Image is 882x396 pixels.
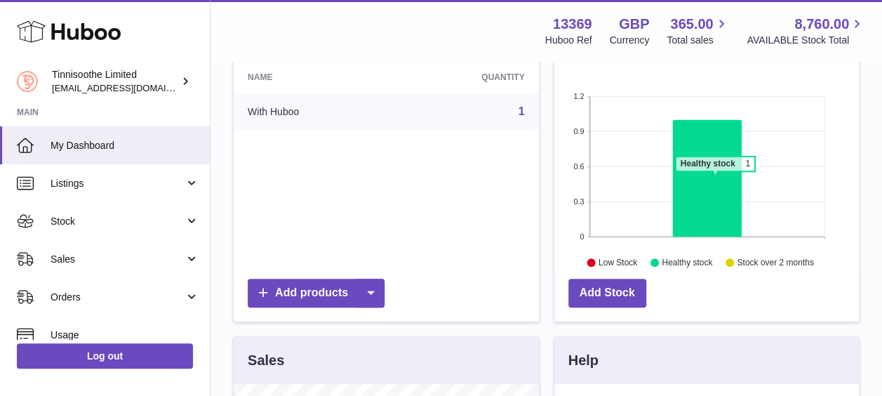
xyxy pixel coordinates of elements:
span: AVAILABLE Stock Total [747,34,865,47]
h3: Sales [248,351,284,370]
span: [EMAIL_ADDRESS][DOMAIN_NAME] [52,82,206,93]
span: Stock [51,215,185,228]
div: Tinnisoothe Limited [52,68,178,95]
a: 365.00 Total sales [667,15,729,47]
div: Currency [610,34,650,47]
a: Log out [17,343,193,369]
span: Orders [51,291,185,304]
a: 1 [519,105,525,117]
a: Add Stock [568,279,646,308]
th: Quantity [394,61,538,93]
a: 8,760.00 AVAILABLE Stock Total [747,15,865,47]
img: team@tinnisoothe.com [17,71,38,92]
strong: 13369 [553,15,592,34]
span: Total sales [667,34,729,47]
text: 0 [580,232,584,241]
text: 0.9 [573,127,584,136]
text: Stock over 2 months [737,258,813,268]
h3: Help [568,351,599,370]
td: With Huboo [234,93,394,130]
strong: GBP [619,15,649,34]
span: Usage [51,329,199,342]
span: Sales [51,253,185,266]
text: 0.3 [573,197,584,206]
div: Huboo Ref [545,34,592,47]
span: My Dashboard [51,139,199,152]
text: 0.6 [573,162,584,171]
text: 1.2 [573,92,584,100]
span: 365.00 [670,15,713,34]
th: Name [234,61,394,93]
span: Listings [51,177,185,190]
a: Add products [248,279,385,308]
tspan: Healthy stock [680,159,735,169]
tspan: 1 [745,159,750,169]
text: Low Stock [598,258,637,268]
span: 8,760.00 [794,15,849,34]
text: Healthy stock [662,258,713,268]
